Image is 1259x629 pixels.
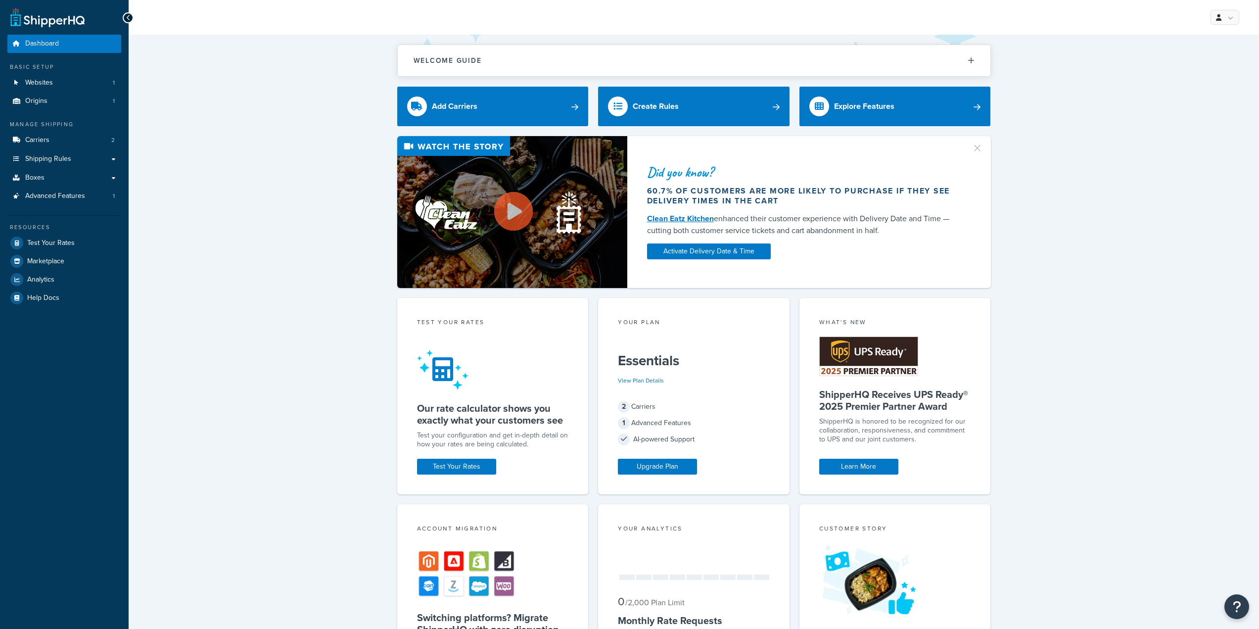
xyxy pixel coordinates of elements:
[647,213,960,237] div: enhanced their customer experience with Delivery Date and Time — cutting both customer service ti...
[819,524,971,535] div: Customer Story
[25,192,85,200] span: Advanced Features
[618,524,770,535] div: Your Analytics
[7,169,121,187] a: Boxes
[432,99,477,113] div: Add Carriers
[618,593,624,610] span: 0
[7,187,121,205] li: Advanced Features
[397,87,589,126] a: Add Carriers
[7,35,121,53] a: Dashboard
[799,87,991,126] a: Explore Features
[7,74,121,92] a: Websites1
[7,289,121,307] a: Help Docs
[7,271,121,289] a: Analytics
[7,131,121,149] li: Carriers
[819,318,971,329] div: What's New
[417,459,496,475] a: Test Your Rates
[7,234,121,252] a: Test Your Rates
[25,79,53,87] span: Websites
[7,92,121,110] li: Origins
[27,239,75,247] span: Test Your Rates
[113,97,115,105] span: 1
[618,318,770,329] div: Your Plan
[113,79,115,87] span: 1
[819,417,971,444] p: ShipperHQ is honored to be recognized for our collaboration, responsiveness, and commitment to UP...
[25,97,47,105] span: Origins
[618,459,697,475] a: Upgrade Plan
[7,150,121,168] a: Shipping Rules
[819,388,971,412] h5: ShipperHQ Receives UPS Ready® 2025 Premier Partner Award
[1224,594,1249,619] button: Open Resource Center
[7,120,121,129] div: Manage Shipping
[25,174,45,182] span: Boxes
[7,92,121,110] a: Origins1
[7,63,121,71] div: Basic Setup
[598,87,790,126] a: Create Rules
[417,524,569,535] div: Account Migration
[618,376,664,385] a: View Plan Details
[7,223,121,232] div: Resources
[7,131,121,149] a: Carriers2
[417,431,569,449] div: Test your configuration and get in-depth detail on how your rates are being calculated.
[27,257,64,266] span: Marketplace
[618,615,770,627] h5: Monthly Rate Requests
[398,45,990,76] button: Welcome Guide
[25,155,71,163] span: Shipping Rules
[113,192,115,200] span: 1
[417,318,569,329] div: Test your rates
[27,276,54,284] span: Analytics
[618,400,770,414] div: Carriers
[397,136,627,288] img: Video thumbnail
[111,136,115,145] span: 2
[834,99,894,113] div: Explore Features
[25,40,59,48] span: Dashboard
[417,402,569,426] h5: Our rate calculator shows you exactly what your customers see
[633,99,679,113] div: Create Rules
[7,252,121,270] a: Marketplace
[647,165,960,179] div: Did you know?
[618,433,770,446] div: AI-powered Support
[618,353,770,369] h5: Essentials
[819,459,898,475] a: Learn More
[618,416,770,430] div: Advanced Features
[25,136,49,145] span: Carriers
[647,186,960,206] div: 60.7% of customers are more likely to purchase if they see delivery times in the cart
[618,401,630,413] span: 2
[647,213,714,224] a: Clean Eatz Kitchen
[7,187,121,205] a: Advanced Features1
[7,74,121,92] li: Websites
[625,597,685,608] small: / 2,000 Plan Limit
[414,57,482,64] h2: Welcome Guide
[618,417,630,429] span: 1
[647,243,771,259] a: Activate Delivery Date & Time
[27,294,59,302] span: Help Docs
